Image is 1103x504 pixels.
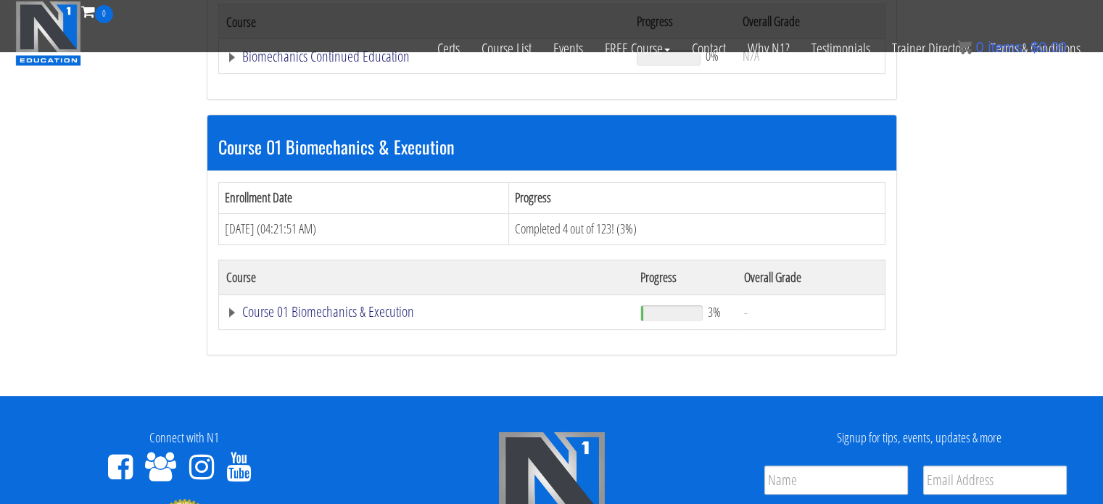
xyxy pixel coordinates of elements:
[923,466,1067,495] input: Email Address
[681,23,737,74] a: Contact
[957,40,972,54] img: icon11.png
[542,23,594,74] a: Events
[957,39,1067,55] a: 0 items: $0.00
[737,23,801,74] a: Why N1?
[471,23,542,74] a: Course List
[11,431,357,445] h4: Connect with N1
[218,183,509,214] th: Enrollment Date
[509,183,885,214] th: Progress
[801,23,881,74] a: Testimonials
[764,466,908,495] input: Name
[708,304,721,320] span: 3%
[226,305,627,319] a: Course 01 Biomechanics & Execution
[509,213,885,244] td: Completed 4 out of 123! (3%)
[980,23,1091,74] a: Terms & Conditions
[737,294,885,329] td: -
[95,5,113,23] span: 0
[988,39,1026,55] span: items:
[633,260,737,294] th: Progress
[81,1,113,21] a: 0
[594,23,681,74] a: FREE Course
[426,23,471,74] a: Certs
[1030,39,1067,55] bdi: 0.00
[218,260,633,294] th: Course
[218,213,509,244] td: [DATE] (04:21:51 AM)
[975,39,983,55] span: 0
[746,431,1092,445] h4: Signup for tips, events, updates & more
[1030,39,1038,55] span: $
[15,1,81,66] img: n1-education
[881,23,980,74] a: Trainer Directory
[218,137,885,156] h3: Course 01 Biomechanics & Execution
[737,260,885,294] th: Overall Grade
